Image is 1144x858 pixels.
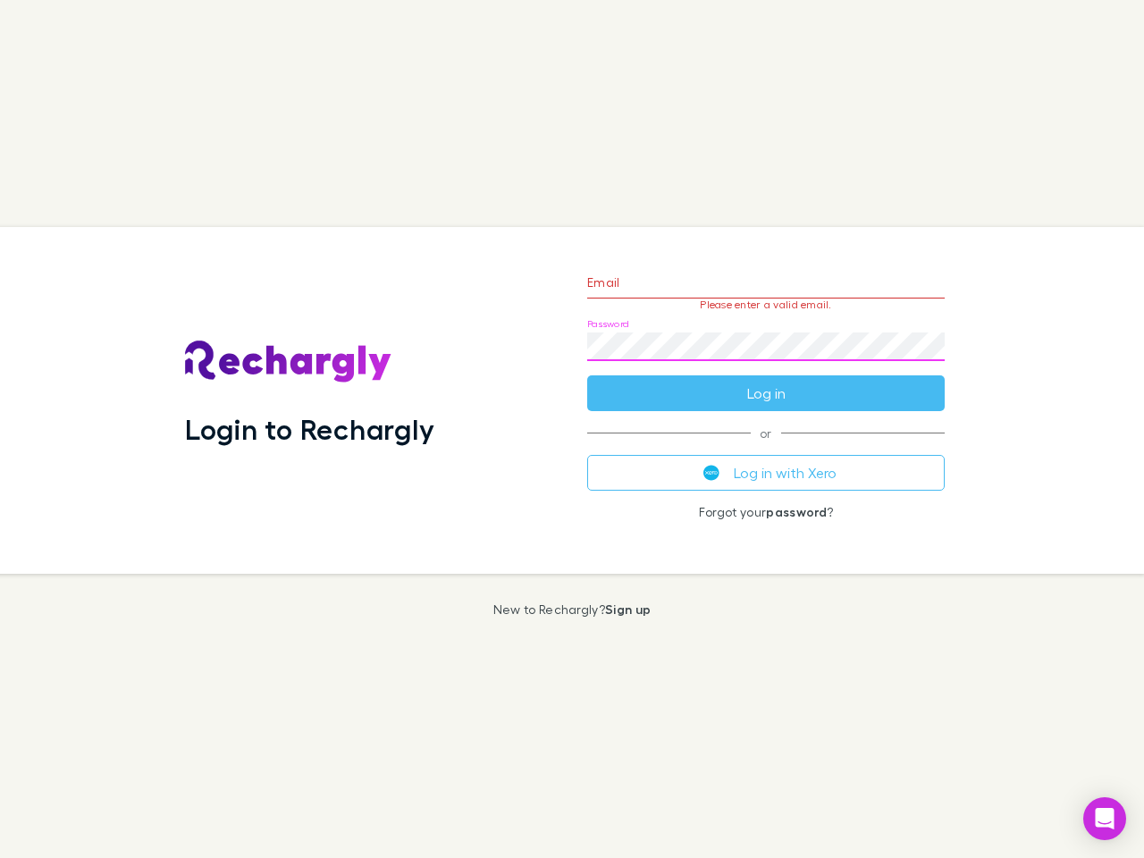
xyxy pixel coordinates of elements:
[185,412,434,446] h1: Login to Rechargly
[587,505,945,519] p: Forgot your ?
[703,465,719,481] img: Xero's logo
[587,317,629,331] label: Password
[493,602,652,617] p: New to Rechargly?
[587,299,945,311] p: Please enter a valid email.
[766,504,827,519] a: password
[587,375,945,411] button: Log in
[1083,797,1126,840] div: Open Intercom Messenger
[185,341,392,383] img: Rechargly's Logo
[605,601,651,617] a: Sign up
[587,455,945,491] button: Log in with Xero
